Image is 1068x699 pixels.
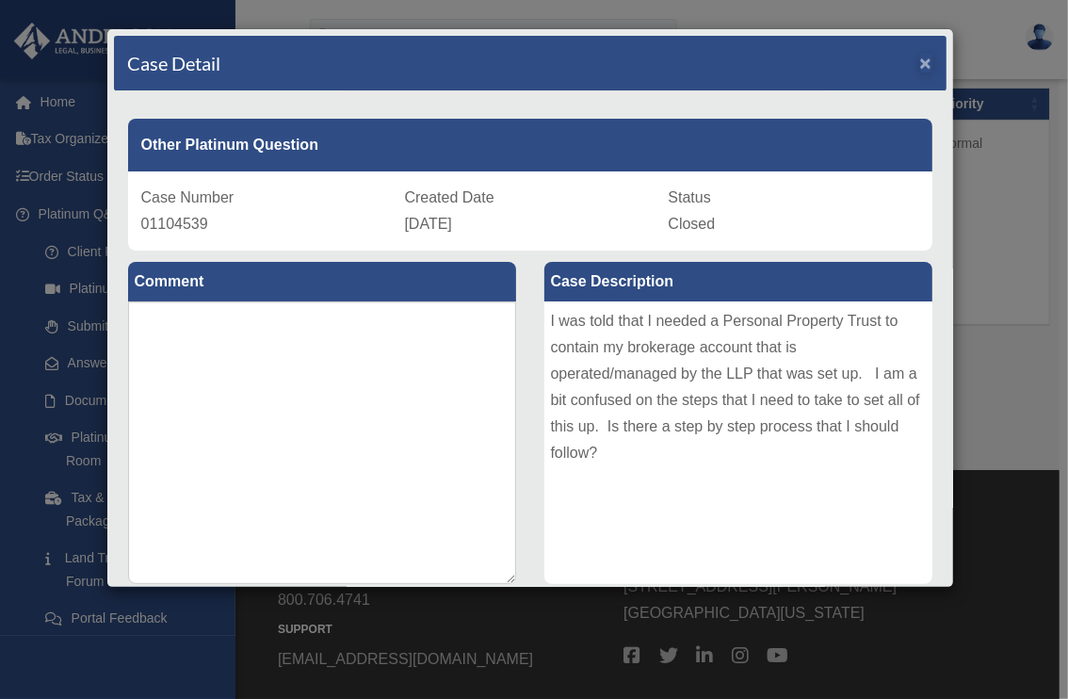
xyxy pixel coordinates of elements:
[128,119,932,171] div: Other Platinum Question
[920,53,932,73] button: Close
[128,262,516,301] label: Comment
[544,301,932,584] div: I was told that I needed a Personal Property Trust to contain my brokerage account that is operat...
[920,52,932,73] span: ×
[669,189,711,205] span: Status
[405,189,494,205] span: Created Date
[669,216,716,232] span: Closed
[544,262,932,301] label: Case Description
[405,216,452,232] span: [DATE]
[141,216,208,232] span: 01104539
[141,189,235,205] span: Case Number
[128,50,221,76] h4: Case Detail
